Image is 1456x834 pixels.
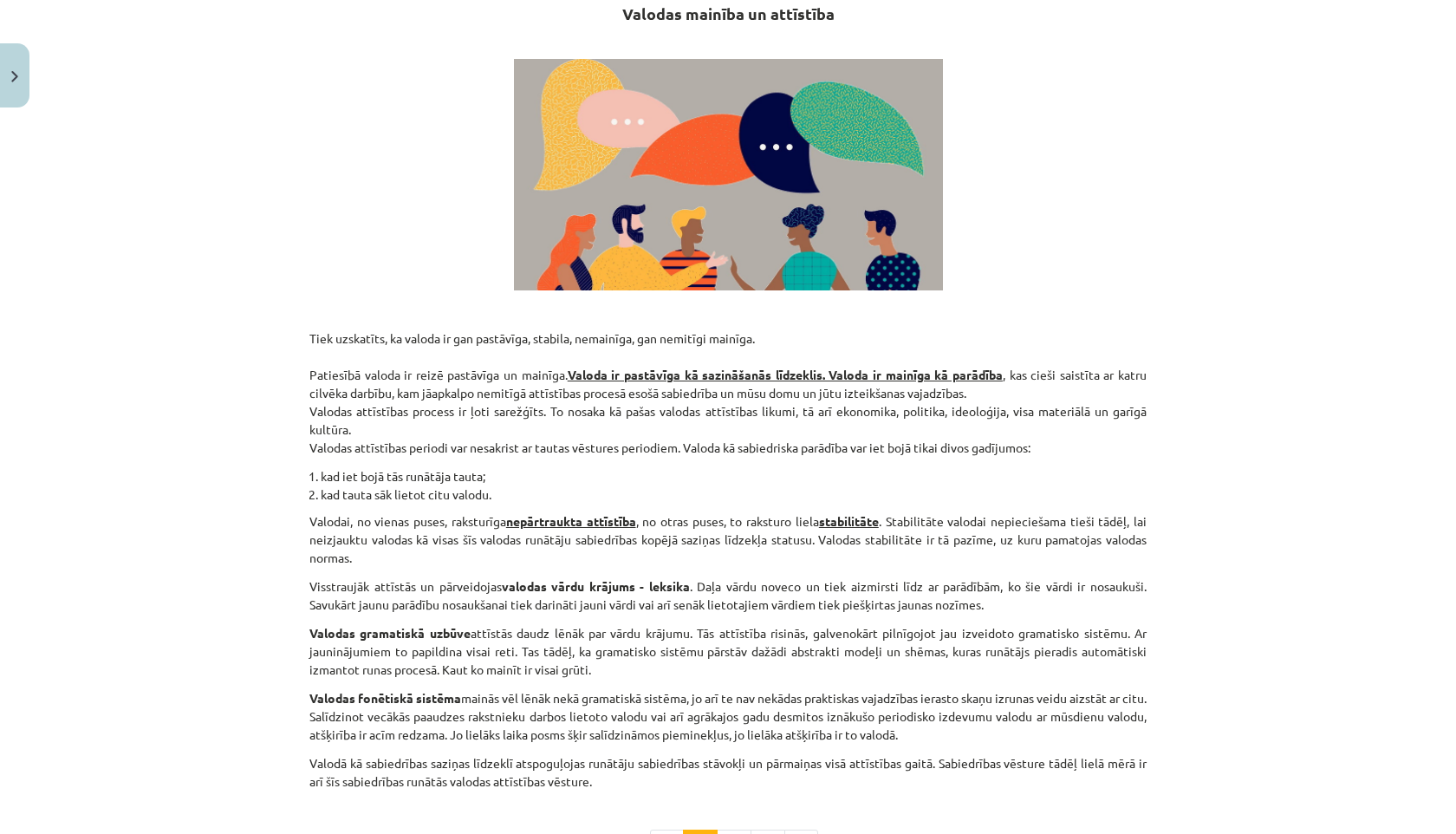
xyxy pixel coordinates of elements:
[309,625,471,641] strong: Valodas gramatiskā uzbūve
[309,329,1147,457] p: Tiek uzskatīts, ka valoda ir gan pastāvīga, stabila, nemainīga, gan nemitīgi mainīga. Patiesībā v...
[506,513,636,529] strong: nepārtraukta attīstība
[502,578,690,594] strong: valodas vārdu krājums - leksika
[309,754,1147,791] p: Valodā kā sabiedrības saziņas līdzeklī atspoguļojas runātāju sabiedrības stāvokļi un pārmaiņas vi...
[622,3,835,23] strong: Valodas mainība un attīstība
[309,624,1147,679] p: attīstās daudz lēnāk par vārdu krājumu. Tās attīstība risinās, galvenokārt pilnīgojot jau izveido...
[309,689,1147,744] p: mainās vēl lēnāk nekā gramatiskā sistēma, jo arī te nav nekādas praktiskas vajadzības ierasto ska...
[309,690,461,706] strong: Valodas fonētiskā sistēma
[819,513,879,529] strong: stabilitāte
[568,367,1003,382] strong: Valoda ir pastāvīga kā sazināšanās līdzeklis. Valoda ir mainīga kā parādība
[309,512,1147,567] p: Valodai, no vienas puses, raksturīga , no otras puses, to raksturo liela . Stabilitāte valodai ne...
[321,485,1147,504] li: kad tauta sāk lietot citu valodu.
[321,467,1147,485] li: kad iet bojā tās runātāja tauta;
[309,577,1147,614] p: Visstraujāk attīstās un pārveidojas . Daļa vārdu noveco un tiek aizmirsti līdz ar parādībām, ko š...
[11,71,18,82] img: icon-close-lesson-0947bae3869378f0d4975bcd49f059093ad1ed9edebbc8119c70593378902aed.svg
